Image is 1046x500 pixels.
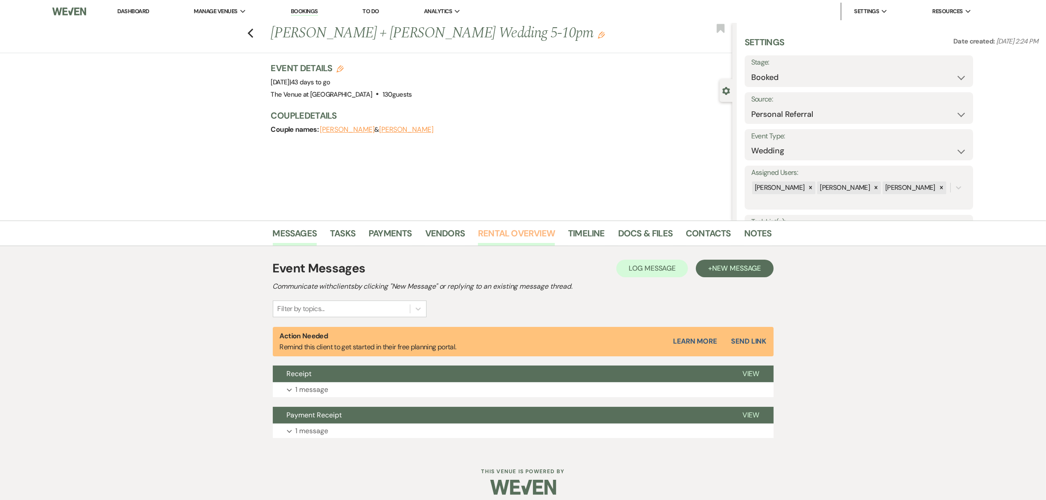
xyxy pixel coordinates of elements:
button: 1 message [273,382,774,397]
a: Dashboard [117,7,149,15]
a: Contacts [686,226,731,246]
label: Event Type: [751,130,966,143]
a: Tasks [330,226,355,246]
span: Payment Receipt [287,410,342,420]
button: View [728,407,774,424]
label: Assigned Users: [751,167,966,179]
button: Payment Receipt [273,407,728,424]
p: 1 message [296,425,329,437]
button: Close lead details [722,86,730,94]
div: [PERSON_NAME] [817,181,871,194]
a: Payments [369,226,412,246]
a: Rental Overview [478,226,555,246]
span: [DATE] 2:24 PM [996,37,1038,46]
span: 130 guests [383,90,412,99]
p: Remind this client to get started in their free planning portal. [280,330,456,353]
h1: Event Messages [273,259,366,278]
button: View [728,366,774,382]
a: Messages [273,226,317,246]
label: Source: [751,93,966,106]
span: | [290,78,330,87]
span: Settings [854,7,880,16]
strong: Action Needed [280,331,328,341]
div: [PERSON_NAME] [752,181,806,194]
a: Learn More [673,336,717,347]
span: View [742,369,760,378]
span: View [742,410,760,420]
a: Bookings [291,7,318,16]
h2: Communicate with clients by clicking "New Message" or replying to an existing message thread. [273,281,774,292]
div: Filter by topics... [278,304,325,314]
span: Date created: [953,37,996,46]
span: Resources [932,7,963,16]
button: Receipt [273,366,728,382]
span: New Message [712,264,761,273]
a: Vendors [425,226,465,246]
span: [DATE] [271,78,330,87]
h3: Event Details [271,62,412,74]
button: +New Message [696,260,773,277]
button: Log Message [616,260,688,277]
button: [PERSON_NAME] [320,126,375,133]
button: 1 message [273,424,774,438]
button: Send Link [731,338,766,345]
span: Log Message [629,264,676,273]
a: To Do [363,7,379,15]
span: Analytics [424,7,452,16]
span: Couple names: [271,125,320,134]
a: Timeline [568,226,605,246]
a: Notes [744,226,772,246]
button: Edit [598,31,605,39]
h3: Couple Details [271,109,724,122]
label: Task List(s): [751,216,966,228]
span: & [320,125,434,134]
div: [PERSON_NAME] [883,181,937,194]
span: Receipt [287,369,312,378]
h1: [PERSON_NAME] + [PERSON_NAME] Wedding 5-10pm [271,23,637,44]
span: Manage Venues [194,7,238,16]
button: [PERSON_NAME] [379,126,434,133]
span: The Venue at [GEOGRAPHIC_DATA] [271,90,373,99]
span: 43 days to go [291,78,330,87]
img: Weven Logo [52,2,86,21]
h3: Settings [745,36,785,55]
a: Docs & Files [618,226,673,246]
p: 1 message [296,384,329,395]
label: Stage: [751,56,966,69]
